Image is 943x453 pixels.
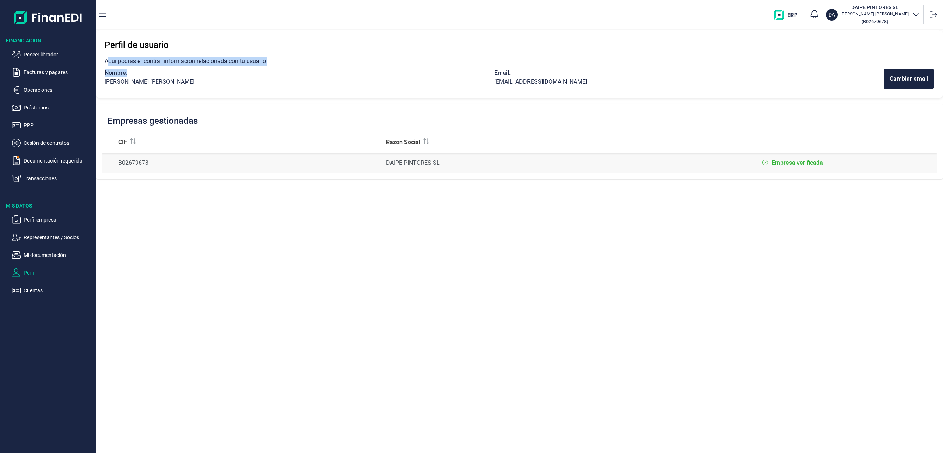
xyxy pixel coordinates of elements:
button: Poseer librador [12,50,93,59]
span: CIF [118,138,127,147]
h3: Perfil de usuario [105,39,934,51]
p: DA [828,11,835,18]
p: Operaciones [24,86,93,94]
div: Email: [494,69,884,77]
p: Mi documentación [24,251,93,259]
div: B02679678 [118,158,374,167]
button: PPP [12,121,93,130]
p: PPP [24,121,93,130]
img: erp [774,10,803,20]
small: Copiar cif [862,19,888,24]
button: Mi documentación [12,251,93,259]
p: Transacciones [24,174,93,183]
span: Razón Social [386,138,420,147]
div: DAIPE PINTORES SL [386,158,653,167]
button: Transacciones [12,174,93,183]
p: Perfil empresa [24,215,93,224]
p: Cesión de contratos [24,139,93,147]
div: [EMAIL_ADDRESS][DOMAIN_NAME] [494,77,884,86]
h3: DAIPE PINTORES SL [841,4,909,11]
h2: Empresas gestionadas [108,116,198,126]
div: [PERSON_NAME] [PERSON_NAME] [105,77,494,86]
p: Préstamos [24,103,93,112]
p: [PERSON_NAME] [PERSON_NAME] [841,11,909,17]
button: Cuentas [12,286,93,295]
img: Logo de aplicación [14,6,83,29]
label: Empresa verificada [772,158,823,167]
button: Cambiar email [884,69,934,89]
p: Poseer librador [24,50,93,59]
p: Documentación requerida [24,156,93,165]
button: Operaciones [12,86,93,94]
p: Representantes / Socios [24,233,93,242]
p: Perfil [24,268,93,277]
button: Perfil empresa [12,215,93,224]
p: Cuentas [24,286,93,295]
div: Cambiar email [890,74,928,83]
button: Préstamos [12,103,93,112]
p: Aquí podrás encontrar información relacionada con tu usuario [105,57,934,66]
button: DADAIPE PINTORES SL[PERSON_NAME] [PERSON_NAME](B02679678) [826,4,921,26]
p: Facturas y pagarés [24,68,93,77]
button: Perfil [12,268,93,277]
button: Cesión de contratos [12,139,93,147]
button: Representantes / Socios [12,233,93,242]
button: Facturas y pagarés [12,68,93,77]
button: Documentación requerida [12,156,93,165]
div: Nombre: [105,69,494,77]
